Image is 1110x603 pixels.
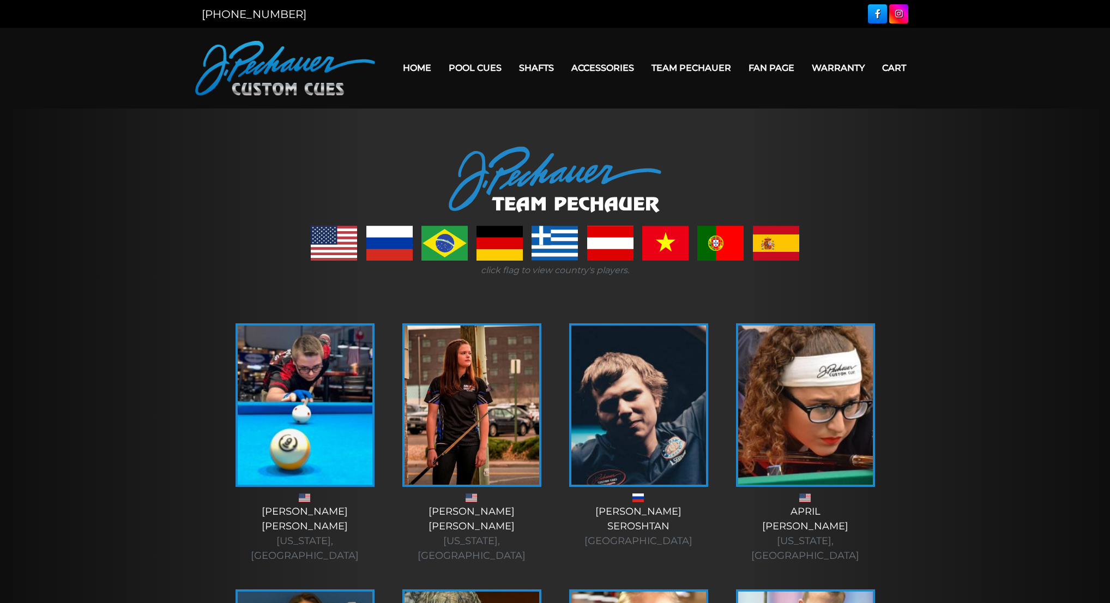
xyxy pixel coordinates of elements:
img: andrei-1-225x320.jpg [571,325,706,485]
a: Home [394,54,440,82]
img: alex-bryant-225x320.jpg [238,325,372,485]
a: Fan Page [740,54,803,82]
img: Pechauer Custom Cues [195,41,375,95]
img: amanda-c-1-e1555337534391.jpg [405,325,539,485]
div: [PERSON_NAME] [PERSON_NAME] [232,504,377,563]
a: Pool Cues [440,54,510,82]
i: click flag to view country's players. [481,265,629,275]
a: Shafts [510,54,563,82]
a: April[PERSON_NAME] [US_STATE], [GEOGRAPHIC_DATA] [733,323,878,563]
a: [PERSON_NAME][PERSON_NAME] [US_STATE], [GEOGRAPHIC_DATA] [232,323,377,563]
img: April-225x320.jpg [738,325,873,485]
div: [PERSON_NAME] Seroshtan [566,504,711,548]
a: Team Pechauer [643,54,740,82]
div: [US_STATE], [GEOGRAPHIC_DATA] [232,534,377,563]
div: [US_STATE], [GEOGRAPHIC_DATA] [733,534,878,563]
a: [PHONE_NUMBER] [202,8,306,21]
div: [PERSON_NAME] [PERSON_NAME] [399,504,544,563]
a: Accessories [563,54,643,82]
a: [PERSON_NAME][PERSON_NAME] [US_STATE], [GEOGRAPHIC_DATA] [399,323,544,563]
a: Warranty [803,54,873,82]
a: Cart [873,54,915,82]
a: [PERSON_NAME]Seroshtan [GEOGRAPHIC_DATA] [566,323,711,548]
div: April [PERSON_NAME] [733,504,878,563]
div: [GEOGRAPHIC_DATA] [566,534,711,548]
div: [US_STATE], [GEOGRAPHIC_DATA] [399,534,544,563]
